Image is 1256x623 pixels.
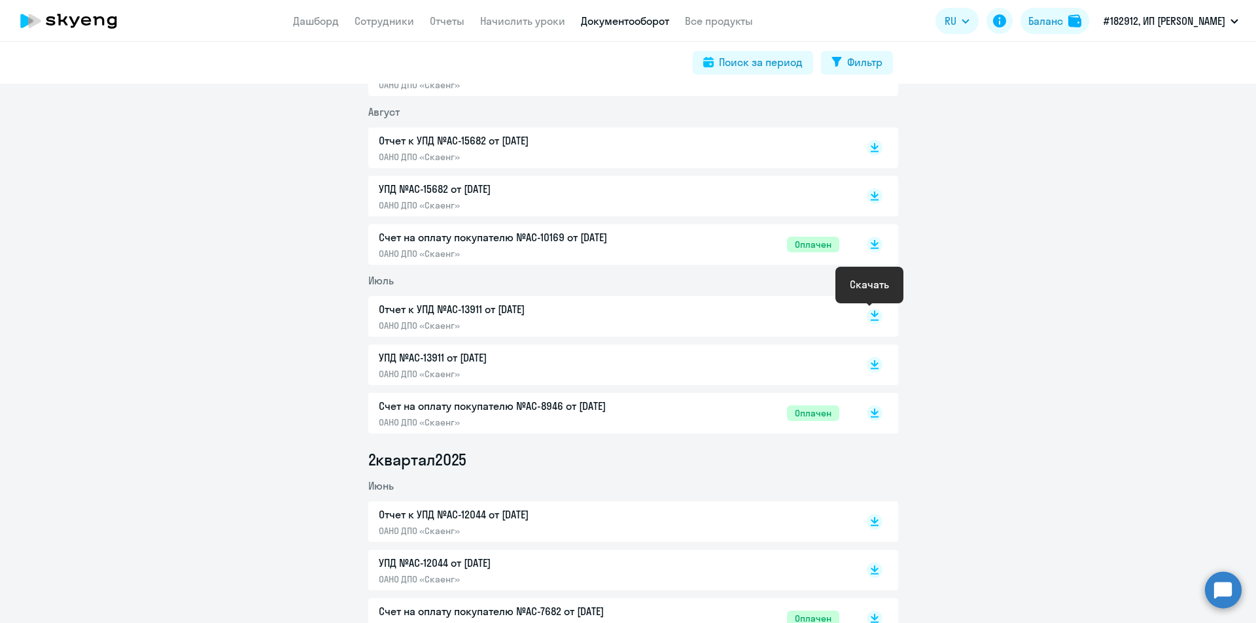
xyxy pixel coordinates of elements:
[719,54,803,70] div: Поиск за период
[379,248,654,260] p: ОАНО ДПО «Скаенг»
[379,133,654,148] p: Отчет к УПД №AC-15682 от [DATE]
[685,14,753,27] a: Все продукты
[379,301,839,331] a: Отчет к УПД №AC-13911 от [DATE]ОАНО ДПО «Скаенг»
[379,603,654,619] p: Счет на оплату покупателю №AC-7682 от [DATE]
[1028,13,1063,29] div: Баланс
[293,14,339,27] a: Дашборд
[379,181,654,197] p: УПД №AC-15682 от [DATE]
[480,14,565,27] a: Начислить уроки
[1097,5,1245,37] button: #182912, ИП [PERSON_NAME]
[379,507,839,537] a: Отчет к УПД №AC-12044 от [DATE]ОАНО ДПО «Скаенг»
[787,405,839,421] span: Оплачен
[693,51,813,75] button: Поиск за период
[379,320,654,331] p: ОАНО ДПО «Скаенг»
[945,13,956,29] span: RU
[850,277,889,292] div: Скачать
[379,301,654,317] p: Отчет к УПД №AC-13911 от [DATE]
[1104,13,1225,29] p: #182912, ИП [PERSON_NAME]
[821,51,893,75] button: Фильтр
[430,14,464,27] a: Отчеты
[581,14,669,27] a: Документооборот
[379,229,654,245] p: Счет на оплату покупателю №AC-10169 от [DATE]
[379,133,839,163] a: Отчет к УПД №AC-15682 от [DATE]ОАНО ДПО «Скаенг»
[368,449,898,470] li: 2 квартал 2025
[355,14,414,27] a: Сотрудники
[379,555,654,571] p: УПД №AC-12044 от [DATE]
[379,151,654,163] p: ОАНО ДПО «Скаенг»
[379,398,839,428] a: Счет на оплату покупателю №AC-8946 от [DATE]ОАНО ДПО «Скаенг»Оплачен
[379,350,839,380] a: УПД №AC-13911 от [DATE]ОАНО ДПО «Скаенг»
[379,199,654,211] p: ОАНО ДПО «Скаенг»
[935,8,979,34] button: RU
[379,79,654,91] p: ОАНО ДПО «Скаенг»
[379,181,839,211] a: УПД №AC-15682 от [DATE]ОАНО ДПО «Скаенг»
[368,479,394,492] span: Июнь
[1068,14,1081,27] img: balance
[379,507,654,522] p: Отчет к УПД №AC-12044 от [DATE]
[379,368,654,380] p: ОАНО ДПО «Скаенг»
[787,237,839,252] span: Оплачен
[379,229,839,260] a: Счет на оплату покупателю №AC-10169 от [DATE]ОАНО ДПО «Скаенг»Оплачен
[847,54,882,70] div: Фильтр
[379,398,654,414] p: Счет на оплату покупателю №AC-8946 от [DATE]
[379,416,654,428] p: ОАНО ДПО «Скаенг»
[1020,8,1089,34] button: Балансbalance
[368,105,400,118] span: Август
[379,350,654,365] p: УПД №AC-13911 от [DATE]
[379,555,839,585] a: УПД №AC-12044 от [DATE]ОАНО ДПО «Скаенг»
[379,573,654,585] p: ОАНО ДПО «Скаенг»
[368,274,394,287] span: Июль
[379,525,654,537] p: ОАНО ДПО «Скаенг»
